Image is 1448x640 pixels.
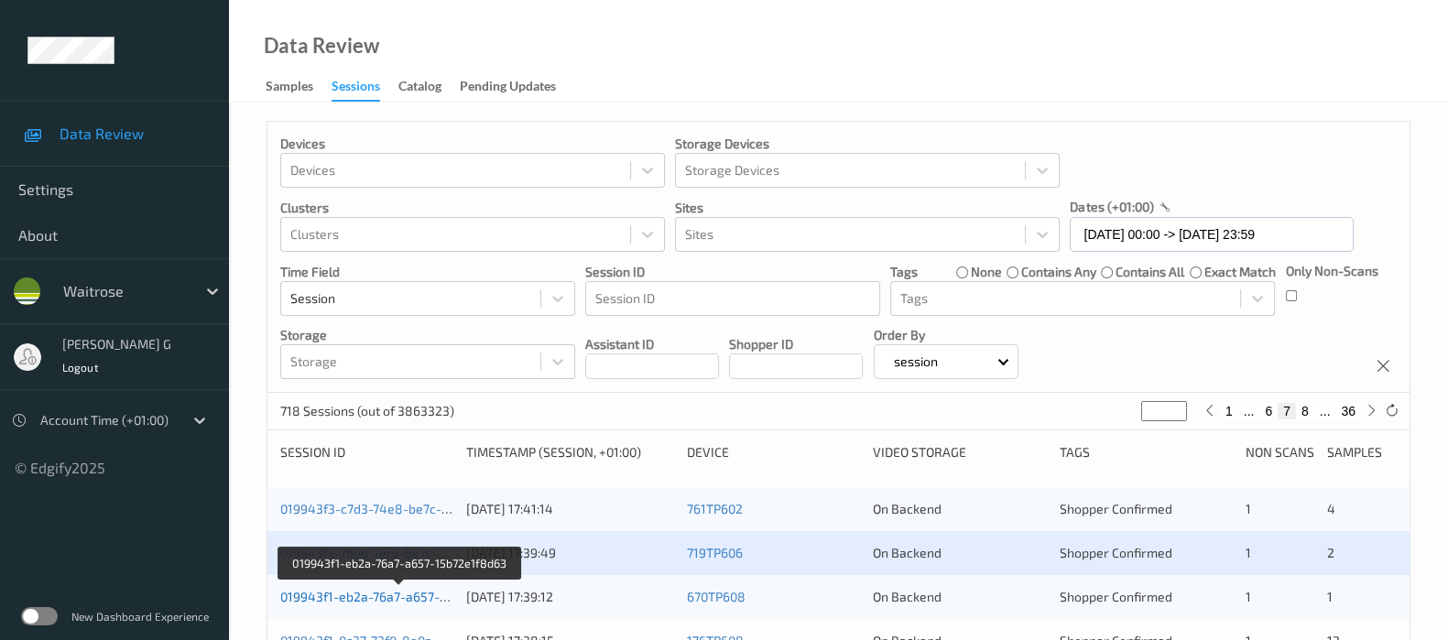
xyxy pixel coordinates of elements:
button: ... [1238,403,1260,419]
a: Sessions [332,74,398,102]
p: 718 Sessions (out of 3863323) [280,402,454,420]
p: Time Field [280,263,575,281]
p: Clusters [280,199,665,217]
label: contains any [1021,263,1096,281]
div: Samples [266,77,313,100]
a: 019943f1-eb2a-76a7-a657-15b72e1f8d63 [280,589,521,604]
span: 1 [1327,589,1333,604]
span: 1 [1246,501,1251,516]
div: Device [687,443,860,461]
span: 1 [1246,589,1251,604]
p: Only Non-Scans [1286,262,1378,280]
div: On Backend [873,500,1046,518]
div: [DATE] 17:39:49 [466,544,674,562]
div: Tags [1060,443,1233,461]
div: On Backend [873,588,1046,606]
span: Shopper Confirmed [1060,589,1172,604]
div: Timestamp (Session, +01:00) [466,443,674,461]
div: Catalog [398,77,441,100]
a: Catalog [398,74,460,100]
p: Devices [280,135,665,153]
p: Assistant ID [585,335,719,353]
button: 7 [1278,403,1296,419]
div: On Backend [873,544,1046,562]
p: dates (+01:00) [1070,198,1153,216]
button: 6 [1259,403,1278,419]
a: 670TP608 [687,589,746,604]
button: 1 [1220,403,1238,419]
div: [DATE] 17:41:14 [466,500,674,518]
div: Data Review [264,37,379,55]
p: Session ID [585,263,880,281]
a: 019943f3-c7d3-74e8-be7c-a969d87bad8b [280,501,530,516]
a: 719TP606 [687,545,743,560]
div: [DATE] 17:39:12 [466,588,674,606]
p: Tags [890,263,918,281]
p: session [887,353,944,371]
label: contains all [1116,263,1184,281]
p: Shopper ID [729,335,863,353]
div: Video Storage [873,443,1046,461]
label: none [971,263,1002,281]
span: Shopper Confirmed [1060,545,1172,560]
p: Order By [874,326,1018,344]
button: 8 [1296,403,1314,419]
label: exact match [1203,263,1275,281]
div: Samples [1327,443,1397,461]
span: 4 [1327,501,1335,516]
span: Shopper Confirmed [1060,501,1172,516]
div: Pending Updates [460,77,556,100]
a: Samples [266,74,332,100]
div: Non Scans [1246,443,1315,461]
button: 36 [1335,403,1361,419]
a: 761TP602 [687,501,743,516]
p: Sites [675,199,1060,217]
p: Storage Devices [675,135,1060,153]
button: ... [1314,403,1336,419]
a: Pending Updates [460,74,574,100]
span: 2 [1327,545,1334,560]
div: Session ID [280,443,453,461]
span: 1 [1246,545,1251,560]
div: Sessions [332,77,380,102]
p: Storage [280,326,575,344]
a: 019943f2-7b9b-7ef9-8e7c-1c2162999923 [280,545,521,560]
